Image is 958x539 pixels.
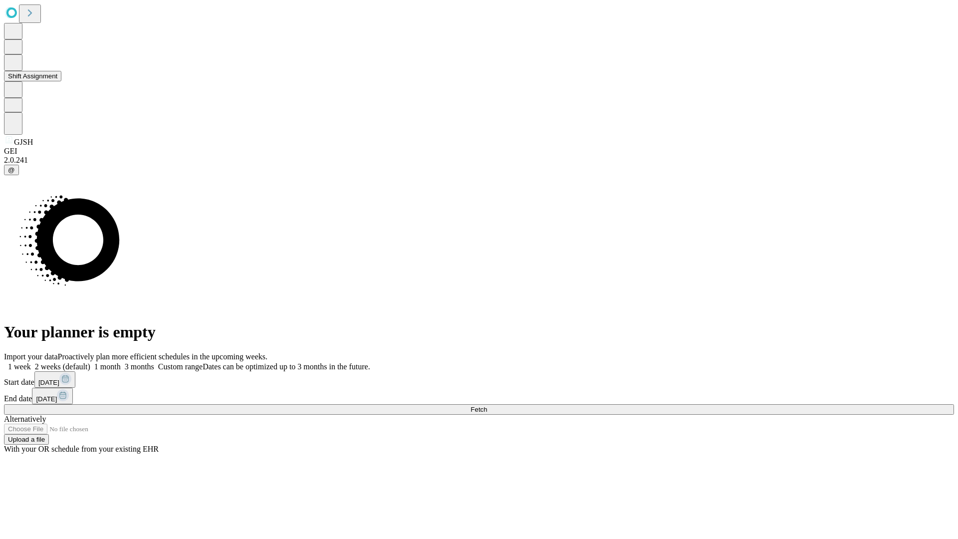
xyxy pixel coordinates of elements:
[125,362,154,371] span: 3 months
[4,371,954,388] div: Start date
[4,165,19,175] button: @
[38,379,59,386] span: [DATE]
[203,362,370,371] span: Dates can be optimized up to 3 months in the future.
[35,362,90,371] span: 2 weeks (default)
[4,352,58,361] span: Import your data
[4,415,46,423] span: Alternatively
[58,352,267,361] span: Proactively plan more efficient schedules in the upcoming weeks.
[4,147,954,156] div: GEI
[471,406,487,413] span: Fetch
[4,445,159,453] span: With your OR schedule from your existing EHR
[158,362,203,371] span: Custom range
[4,434,49,445] button: Upload a file
[34,371,75,388] button: [DATE]
[14,138,33,146] span: GJSH
[94,362,121,371] span: 1 month
[36,395,57,403] span: [DATE]
[32,388,73,404] button: [DATE]
[4,323,954,341] h1: Your planner is empty
[4,404,954,415] button: Fetch
[4,156,954,165] div: 2.0.241
[8,166,15,174] span: @
[4,71,61,81] button: Shift Assignment
[8,362,31,371] span: 1 week
[4,388,954,404] div: End date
